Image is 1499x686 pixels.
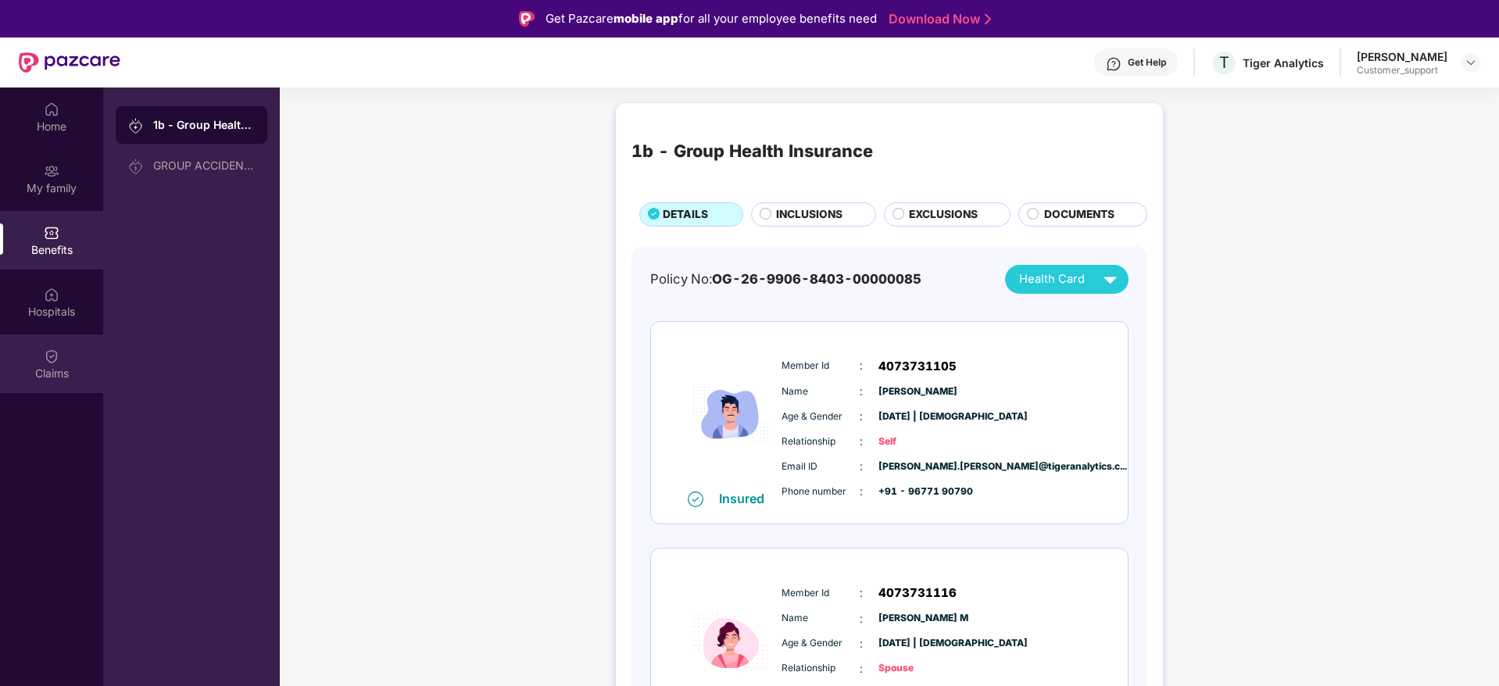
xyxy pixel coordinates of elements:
[782,459,860,474] span: Email ID
[1128,56,1166,69] div: Get Help
[631,138,873,164] div: 1b - Group Health Insurance
[1219,53,1229,72] span: T
[878,357,957,376] span: 4073731105
[44,163,59,179] img: svg+xml;base64,PHN2ZyB3aWR0aD0iMjAiIGhlaWdodD0iMjAiIHZpZXdCb3g9IjAgMCAyMCAyMCIgZmlsbD0ibm9uZSIgeG...
[878,409,957,424] span: [DATE] | [DEMOGRAPHIC_DATA]
[546,9,877,28] div: Get Pazcare for all your employee benefits need
[878,384,957,399] span: [PERSON_NAME]
[153,159,255,172] div: GROUP ACCIDENTAL INSURANCE
[782,586,860,601] span: Member Id
[860,635,863,652] span: :
[19,52,120,73] img: New Pazcare Logo
[860,483,863,500] span: :
[985,11,991,27] img: Stroke
[1106,56,1122,72] img: svg+xml;base64,PHN2ZyBpZD0iSGVscC0zMngzMiIgeG1sbnM9Imh0dHA6Ly93d3cudzMub3JnLzIwMDAvc3ZnIiB3aWR0aD...
[782,434,860,449] span: Relationship
[684,338,778,491] img: icon
[153,117,255,133] div: 1b - Group Health Insurance
[719,491,774,506] div: Insured
[860,458,863,475] span: :
[663,206,708,223] span: DETAILS
[782,661,860,676] span: Relationship
[1019,270,1085,288] span: Health Card
[519,11,535,27] img: Logo
[44,287,59,302] img: svg+xml;base64,PHN2ZyBpZD0iSG9zcGl0YWxzIiB4bWxucz0iaHR0cDovL3d3dy53My5vcmcvMjAwMC9zdmciIHdpZHRoPS...
[782,359,860,373] span: Member Id
[860,383,863,400] span: :
[1357,64,1447,77] div: Customer_support
[860,610,863,627] span: :
[782,409,860,424] span: Age & Gender
[878,459,957,474] span: [PERSON_NAME].[PERSON_NAME]@tigeranalytics.c...
[128,118,144,134] img: svg+xml;base64,PHN2ZyB3aWR0aD0iMjAiIGhlaWdodD0iMjAiIHZpZXdCb3g9IjAgMCAyMCAyMCIgZmlsbD0ibm9uZSIgeG...
[860,660,863,677] span: :
[782,484,860,499] span: Phone number
[1097,266,1124,293] img: svg+xml;base64,PHN2ZyB4bWxucz0iaHR0cDovL3d3dy53My5vcmcvMjAwMC9zdmciIHZpZXdCb3g9IjAgMCAyNCAyNCIgd2...
[650,269,921,289] div: Policy No:
[44,225,59,241] img: svg+xml;base64,PHN2ZyBpZD0iQmVuZWZpdHMiIHhtbG5zPSJodHRwOi8vd3d3LnczLm9yZy8yMDAwL3N2ZyIgd2lkdGg9Ij...
[688,491,703,507] img: svg+xml;base64,PHN2ZyB4bWxucz0iaHR0cDovL3d3dy53My5vcmcvMjAwMC9zdmciIHdpZHRoPSIxNiIgaGVpZ2h0PSIxNi...
[712,271,921,287] span: OG-26-9906-8403-00000085
[878,434,957,449] span: Self
[44,348,59,364] img: svg+xml;base64,PHN2ZyBpZD0iQ2xhaW0iIHhtbG5zPSJodHRwOi8vd3d3LnczLm9yZy8yMDAwL3N2ZyIgd2lkdGg9IjIwIi...
[782,611,860,626] span: Name
[1044,206,1114,223] span: DOCUMENTS
[614,11,678,26] strong: mobile app
[1005,265,1129,294] button: Health Card
[44,102,59,117] img: svg+xml;base64,PHN2ZyBpZD0iSG9tZSIgeG1sbnM9Imh0dHA6Ly93d3cudzMub3JnLzIwMDAvc3ZnIiB3aWR0aD0iMjAiIG...
[782,636,860,651] span: Age & Gender
[1243,55,1324,70] div: Tiger Analytics
[909,206,978,223] span: EXCLUSIONS
[878,636,957,651] span: [DATE] | [DEMOGRAPHIC_DATA]
[878,611,957,626] span: [PERSON_NAME] M
[860,408,863,425] span: :
[128,159,144,174] img: svg+xml;base64,PHN2ZyB3aWR0aD0iMjAiIGhlaWdodD0iMjAiIHZpZXdCb3g9IjAgMCAyMCAyMCIgZmlsbD0ibm9uZSIgeG...
[889,11,986,27] a: Download Now
[860,433,863,450] span: :
[1465,56,1477,69] img: svg+xml;base64,PHN2ZyBpZD0iRHJvcGRvd24tMzJ4MzIiIHhtbG5zPSJodHRwOi8vd3d3LnczLm9yZy8yMDAwL3N2ZyIgd2...
[860,357,863,374] span: :
[860,584,863,602] span: :
[782,384,860,399] span: Name
[776,206,843,223] span: INCLUSIONS
[878,584,957,602] span: 4073731116
[1357,49,1447,64] div: [PERSON_NAME]
[878,484,957,499] span: +91 - 96771 90790
[878,661,957,676] span: Spouse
